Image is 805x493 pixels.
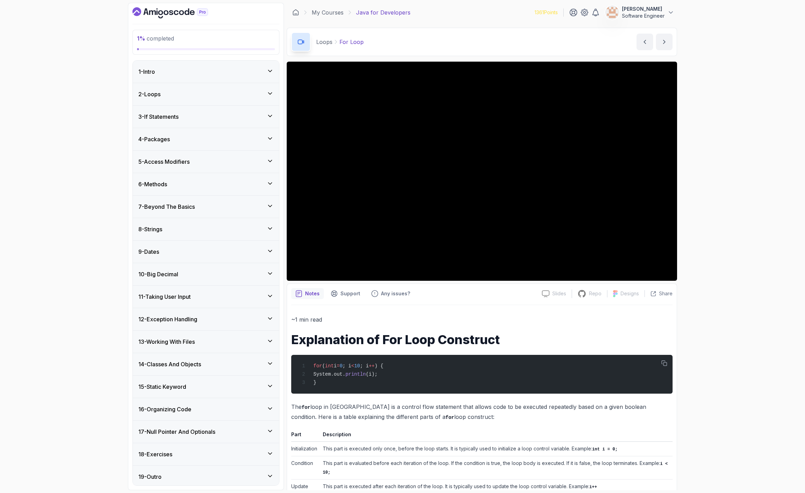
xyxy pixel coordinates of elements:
[138,113,179,121] h3: 3 - If Statements
[138,450,172,458] h3: 18 - Exercises
[606,6,619,19] img: user profile image
[366,371,378,377] span: (i);
[138,248,159,256] h3: 9 - Dates
[138,360,201,368] h3: 14 - Classes And Objects
[313,380,316,385] span: }
[351,363,354,369] span: <
[133,61,279,83] button: 1-Intro
[381,290,410,297] p: Any issues?
[312,8,344,17] a: My Courses
[535,9,558,16] p: 1361 Points
[137,35,174,42] span: completed
[375,363,383,369] span: ) {
[133,308,279,330] button: 12-Exception Handling
[325,363,334,369] span: int
[138,225,162,233] h3: 8 - Strings
[320,456,673,479] td: This part is evaluated before each iteration of the loop. If the condition is true, the loop body...
[592,447,618,452] code: int i = 0;
[356,8,410,17] p: Java for Developers
[132,7,224,18] a: Dashboard
[133,128,279,150] button: 4-Packages
[133,398,279,420] button: 16-Organizing Code
[340,363,343,369] span: 0
[138,473,162,481] h3: 19 - Outro
[322,363,325,369] span: (
[291,402,673,422] p: The loop in [GEOGRAPHIC_DATA] is a control flow statement that allows code to be executed repeate...
[133,466,279,488] button: 19-Outro
[291,315,673,324] p: ~1 min read
[291,288,324,299] button: notes button
[656,34,673,50] button: next content
[305,290,320,297] p: Notes
[637,34,653,50] button: previous content
[313,371,345,377] span: System.out.
[369,363,375,369] span: ++
[552,290,566,297] p: Slides
[138,270,178,278] h3: 10 - Big Decimal
[133,241,279,263] button: 9-Dates
[605,6,674,19] button: user profile image[PERSON_NAME]Software Engineer
[327,288,364,299] button: Support button
[622,6,665,12] p: [PERSON_NAME]
[659,290,673,297] p: Share
[292,9,299,16] a: Dashboard
[138,180,167,188] h3: 6 - Methods
[133,83,279,105] button: 2-Loops
[138,68,155,76] h3: 1 - Intro
[138,135,170,143] h3: 4 - Packages
[138,203,195,211] h3: 7 - Beyond The Basics
[339,38,364,46] p: For Loop
[138,158,190,166] h3: 5 - Access Modifiers
[445,415,454,420] code: for
[320,430,673,442] th: Description
[133,151,279,173] button: 5-Access Modifiers
[340,290,360,297] p: Support
[302,405,310,410] code: for
[291,456,320,479] td: Condition
[133,286,279,308] button: 11-Taking User Input
[133,421,279,443] button: 17-Null Pointer And Optionals
[133,353,279,375] button: 14-Classes And Objects
[337,363,339,369] span: =
[320,442,673,456] td: This part is executed only once, before the loop starts. It is typically used to initialize a loo...
[622,12,665,19] p: Software Engineer
[133,196,279,218] button: 7-Beyond The Basics
[138,383,186,391] h3: 15 - Static Keyword
[133,106,279,128] button: 3-If Statements
[644,290,673,297] button: Share
[589,290,601,297] p: Repo
[316,38,332,46] p: Loops
[354,363,360,369] span: 10
[343,363,351,369] span: ; i
[138,405,191,413] h3: 16 - Organizing Code
[287,62,677,281] iframe: 1 - For Loop
[138,90,161,98] h3: 2 - Loops
[313,363,322,369] span: for
[360,363,369,369] span: ; i
[367,288,414,299] button: Feedback button
[138,338,195,346] h3: 13 - Working With Files
[133,331,279,353] button: 13-Working With Files
[133,173,279,195] button: 6-Methods
[138,315,197,323] h3: 12 - Exception Handling
[138,293,191,301] h3: 11 - Taking User Input
[133,263,279,285] button: 10-Big Decimal
[291,333,673,347] h1: Explanation of For Loop Construct
[133,218,279,240] button: 8-Strings
[133,376,279,398] button: 15-Static Keyword
[138,428,215,436] h3: 17 - Null Pointer And Optionals
[334,363,337,369] span: i
[621,290,639,297] p: Designs
[291,430,320,442] th: Part
[291,442,320,456] td: Initialization
[589,485,597,490] code: i++
[345,371,366,377] span: println
[133,443,279,465] button: 18-Exercises
[137,35,145,42] span: 1 %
